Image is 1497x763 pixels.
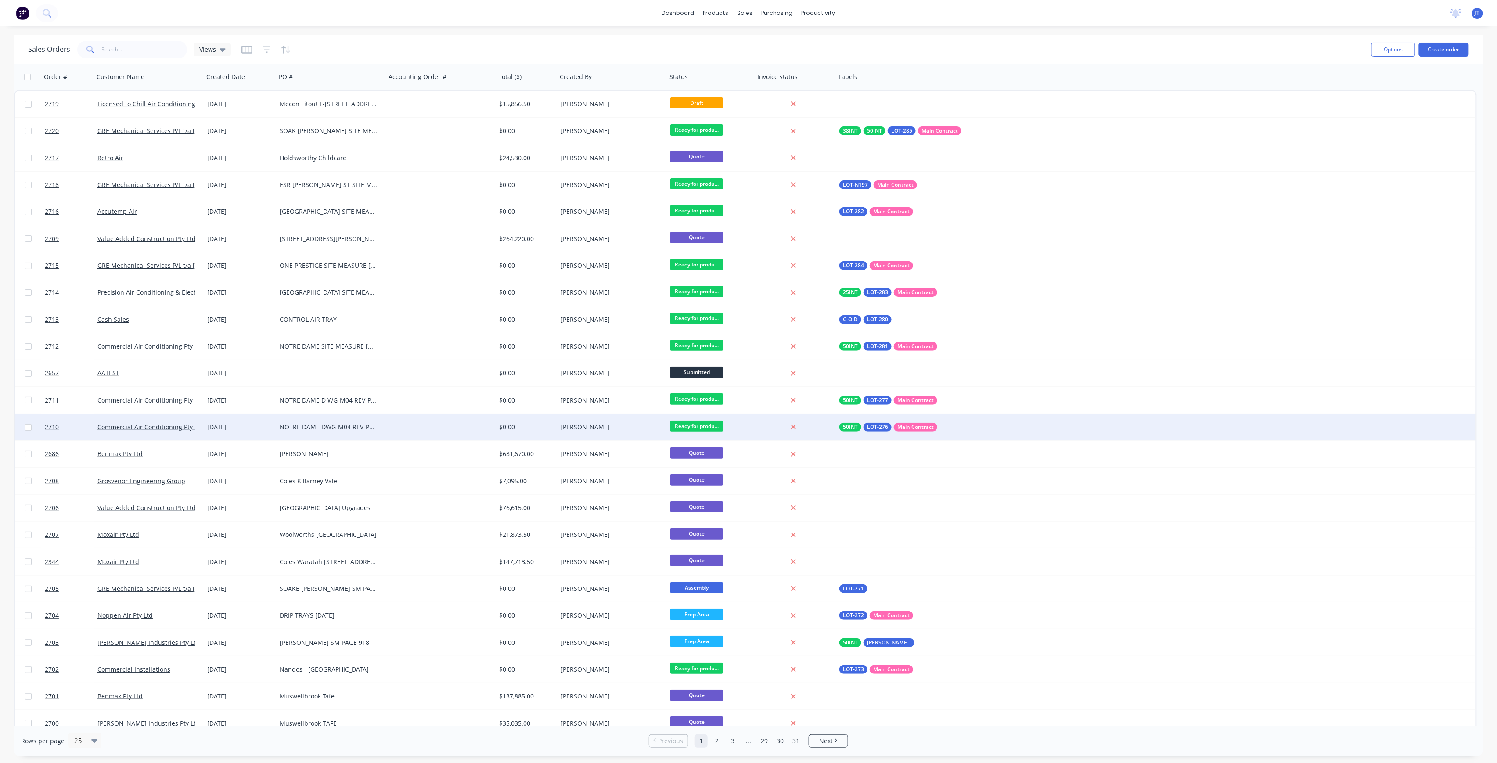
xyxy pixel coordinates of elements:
a: 2703 [45,630,97,656]
span: 25INT [843,288,858,297]
a: 2714 [45,279,97,306]
button: C-O-DLOT-280 [839,315,892,324]
span: 2716 [45,207,59,216]
div: [PERSON_NAME] [561,126,658,135]
span: 50INT [843,638,858,647]
span: [PERSON_NAME]-269 [867,638,911,647]
div: [DATE] [207,369,273,378]
span: 2709 [45,234,59,243]
a: dashboard [658,7,699,20]
span: 2717 [45,154,59,162]
span: LOT-271 [843,584,864,593]
div: [PERSON_NAME] [561,396,658,405]
div: Customer Name [97,72,144,81]
div: $681,670.00 [499,450,551,458]
span: Main Contract [873,665,910,674]
div: Invoice status [757,72,798,81]
div: $21,873.50 [499,530,551,539]
div: $0.00 [499,315,551,324]
span: 2707 [45,530,59,539]
span: Ready for produ... [670,259,723,270]
span: Main Contract [897,396,934,405]
div: $147,713.50 [499,558,551,566]
div: Woolworths [GEOGRAPHIC_DATA] [280,530,377,539]
a: GRE Mechanical Services P/L t/a [PERSON_NAME] & [PERSON_NAME] [97,584,299,593]
span: Quote [670,555,723,566]
div: [DATE] [207,234,273,243]
span: 2700 [45,719,59,728]
span: 2714 [45,288,59,297]
div: [PERSON_NAME] [561,611,658,620]
div: Muswellbrook Tafe [280,692,377,701]
div: [PERSON_NAME] [561,530,658,539]
div: [PERSON_NAME] [561,315,658,324]
span: 2715 [45,261,59,270]
div: [DATE] [207,611,273,620]
button: 38INT50INTLOT-285Main Contract [839,126,961,135]
span: Ready for produ... [670,286,723,297]
div: CONTROL AIR TRAY [280,315,377,324]
div: [PERSON_NAME] [561,477,658,486]
a: Commercial Air Conditioning Pty Ltd [97,342,204,350]
span: Assembly [670,582,723,593]
div: sales [733,7,757,20]
div: [PERSON_NAME] [280,450,377,458]
span: Quote [670,501,723,512]
a: 2704 [45,602,97,629]
div: SOAK [PERSON_NAME] SITE MEASURE [DATE] [280,126,377,135]
a: Previous page [649,737,688,745]
div: $0.00 [499,423,551,432]
button: LOT-N197Main Contract [839,180,917,189]
div: Nandos - [GEOGRAPHIC_DATA] [280,665,377,674]
div: Created By [560,72,592,81]
div: ONE PRESTIGE SITE MEASURE [DATE] [280,261,377,270]
span: Ready for produ... [670,178,723,189]
span: 38INT [843,126,858,135]
a: 2720 [45,118,97,144]
span: LOT-N197 [843,180,868,189]
span: 50INT [843,342,858,351]
span: 2719 [45,100,59,108]
div: products [699,7,733,20]
div: [PERSON_NAME] [561,692,658,701]
div: [PERSON_NAME] [561,234,658,243]
div: [DATE] [207,288,273,297]
div: $0.00 [499,261,551,270]
a: Benmax Pty Ltd [97,692,143,700]
a: 2715 [45,252,97,279]
div: [PERSON_NAME] [561,719,658,728]
div: $35,035.00 [499,719,551,728]
div: NOTRE DAME D WG-M04 REV-P2 LEVEL 2 UNITS [280,396,377,405]
span: LOT-281 [867,342,888,351]
div: Mecon Fitout L-[STREET_ADDRESS][PERSON_NAME] [280,100,377,108]
div: $7,095.00 [499,477,551,486]
div: $24,530.00 [499,154,551,162]
span: 2705 [45,584,59,593]
span: Submitted [670,367,723,378]
div: $264,220.00 [499,234,551,243]
span: C-O-D [843,315,858,324]
a: Commercial Installations [97,665,170,673]
a: 2707 [45,522,97,548]
div: productivity [797,7,840,20]
a: Noppen Air Pty Ltd [97,611,153,619]
span: Main Contract [921,126,958,135]
div: Total ($) [498,72,522,81]
a: AATEST [97,369,119,377]
span: 2344 [45,558,59,566]
span: 2703 [45,638,59,647]
a: 2716 [45,198,97,225]
a: 2709 [45,226,97,252]
div: NOTRE DAME SITE MEASURE [DATE] [280,342,377,351]
a: Commercial Air Conditioning Pty Ltd [97,423,204,431]
div: [DATE] [207,396,273,405]
div: [DATE] [207,207,273,216]
div: [DATE] [207,665,273,674]
a: Page 3 [726,734,739,748]
a: Grosvenor Engineering Group [97,477,185,485]
span: LOT-285 [891,126,912,135]
div: [GEOGRAPHIC_DATA] Upgrades [280,504,377,512]
a: Page 2 [710,734,723,748]
div: [GEOGRAPHIC_DATA] SITE MEASURE [DATE] [280,288,377,297]
div: [PERSON_NAME] [561,261,658,270]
